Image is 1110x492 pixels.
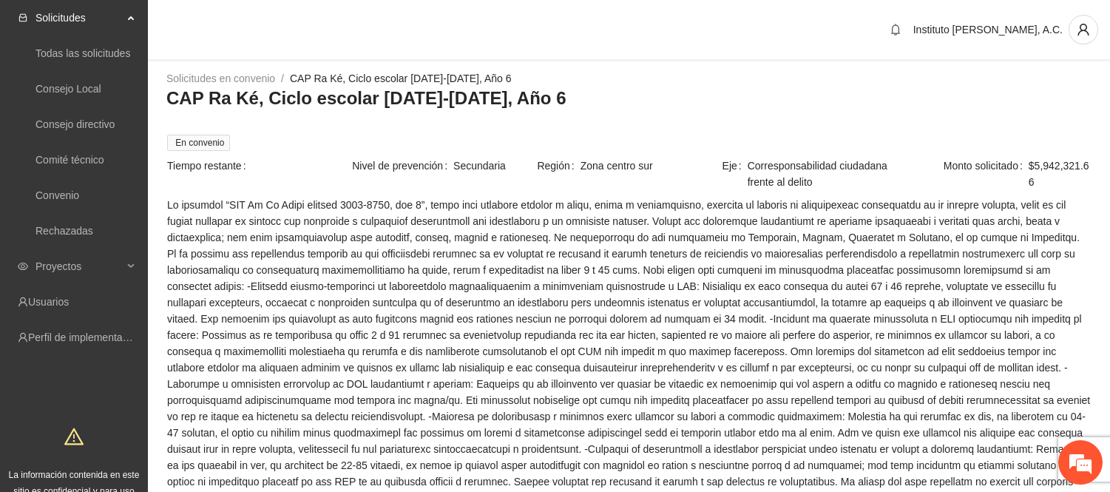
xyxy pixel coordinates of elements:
[166,87,1092,110] h3: CAP Ra Ké, Ciclo escolar [DATE]-[DATE], Año 6
[1029,158,1091,190] span: $5,942,321.66
[35,189,79,201] a: Convenio
[35,154,104,166] a: Comité técnico
[28,331,143,343] a: Perfil de implementadora
[884,24,907,36] span: bell
[35,118,115,130] a: Consejo directivo
[28,296,69,308] a: Usuarios
[281,73,284,84] span: /
[35,225,93,237] a: Rechazadas
[453,158,535,174] span: Secundaria
[18,13,28,23] span: inbox
[35,83,101,95] a: Consejo Local
[290,73,512,84] a: CAP Ra Ké, Ciclo escolar [DATE]-[DATE], Año 6
[884,18,907,41] button: bell
[1069,23,1097,36] span: user
[1069,15,1098,44] button: user
[944,158,1029,190] span: Monto solicitado
[64,427,84,446] span: warning
[18,261,28,272] span: eye
[167,158,252,174] span: Tiempo restante
[35,47,130,59] a: Todas las solicitudes
[167,135,230,151] span: En convenio
[722,158,748,190] span: Eje
[352,158,453,174] span: Nivel de prevención
[35,252,123,281] span: Proyectos
[748,158,906,190] span: Corresponsabilidad ciudadana frente al delito
[166,73,275,84] a: Solicitudes en convenio
[581,158,721,174] span: Zona centro sur
[35,3,123,33] span: Solicitudes
[913,24,1063,36] span: Instituto [PERSON_NAME], A.C.
[537,158,580,174] span: Región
